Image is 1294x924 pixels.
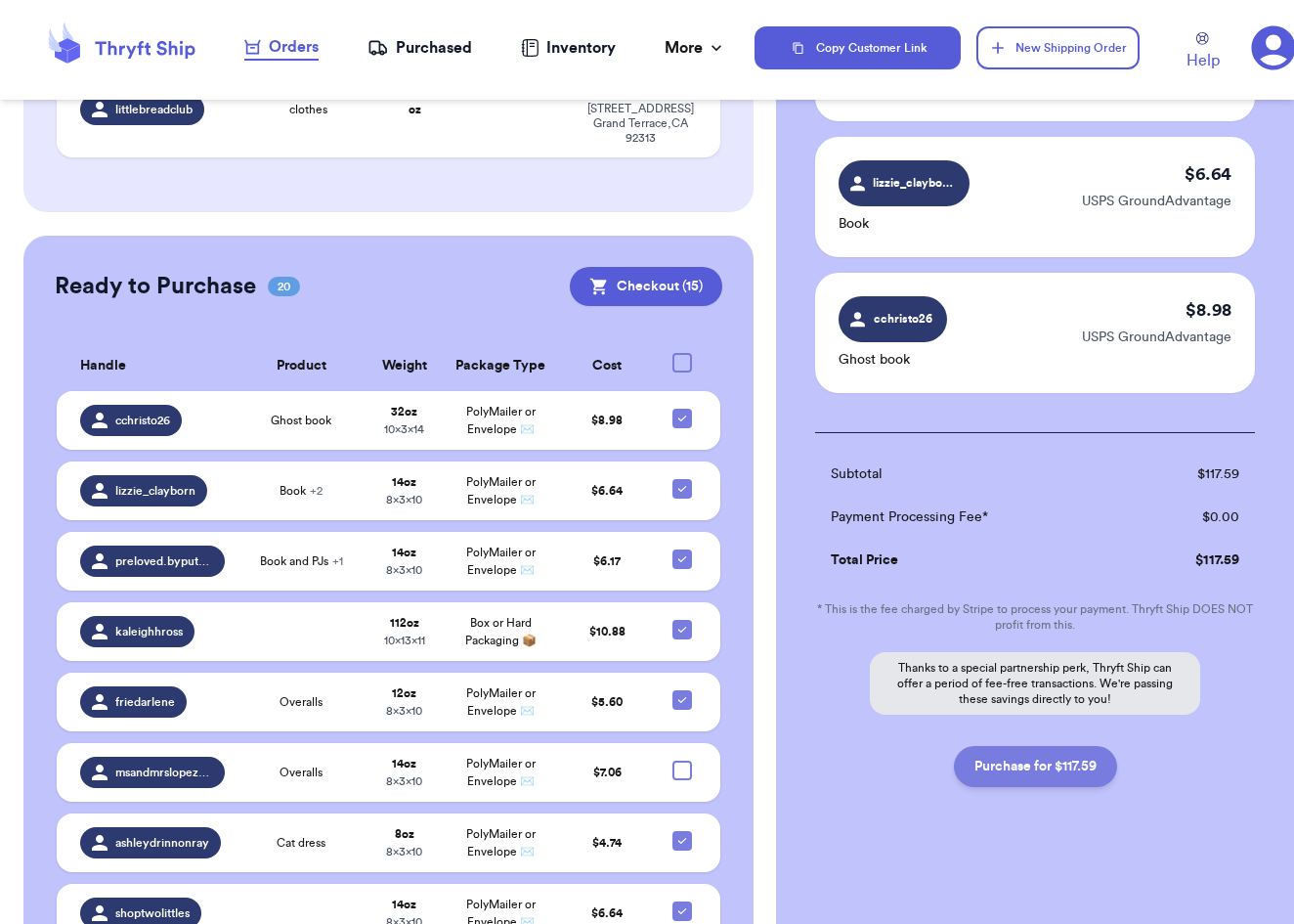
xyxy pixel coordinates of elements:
[591,415,623,426] span: $ 8.98
[409,104,421,115] strong: oz
[392,476,416,488] strong: 14 oz
[815,453,1129,496] td: Subtotal
[115,694,175,710] span: friedarlene
[839,350,947,370] p: Ghost book
[115,835,209,851] span: ashleydrinnonray
[1130,453,1255,496] td: $ 117.59
[271,413,331,428] span: Ghost book
[873,174,954,192] span: lizzie_clayborn
[384,635,425,646] span: 10 x 13 x 11
[386,775,422,787] span: 8 x 3 x 10
[465,617,537,646] span: Box or Hard Packaging 📦
[392,758,416,770] strong: 14 oz
[115,905,190,921] span: shoptwolittles
[386,564,422,576] span: 8 x 3 x 10
[870,652,1200,715] p: Thanks to a special partnership perk, Thryft Ship can offer a period of fee-free transactions. We...
[386,705,422,717] span: 8 x 3 x 10
[591,696,623,708] span: $ 5.60
[289,102,327,117] span: clothes
[386,846,422,858] span: 8 x 3 x 10
[392,899,416,910] strong: 14 oz
[115,413,170,428] span: cchristo26
[1186,49,1220,72] span: Help
[1186,296,1231,324] p: $ 8.98
[366,341,443,391] th: Weight
[466,758,536,787] span: PolyMailer or Envelope ✉️
[280,483,323,499] span: Book
[1082,328,1231,347] p: USPS GroundAdvantage
[521,36,616,60] a: Inventory
[280,694,323,710] span: Overalls
[466,547,536,576] span: PolyMailer or Envelope ✉️
[466,687,536,717] span: PolyMailer or Envelope ✉️
[115,624,183,639] span: kaleighhross
[115,483,195,499] span: lizzie_clayborn
[466,406,536,435] span: PolyMailer or Envelope ✉️
[277,835,325,851] span: Cat dress
[815,601,1255,633] p: * This is the fee charged by Stripe to process your payment. Thryft Ship DOES NOT profit from this.
[1130,539,1255,582] td: $ 117.59
[392,687,416,699] strong: 12 oz
[589,626,625,638] span: $ 10.88
[55,271,256,302] h2: Ready to Purchase
[244,35,319,61] a: Orders
[1186,32,1220,72] a: Help
[443,341,559,391] th: Package Type
[976,26,1140,69] button: New Shipping Order
[268,277,300,296] span: 20
[559,341,656,391] th: Cost
[466,828,536,858] span: PolyMailer or Envelope ✉️
[593,555,621,567] span: $ 6.17
[115,102,193,117] span: littlebreadclub
[954,746,1117,787] button: Purchase for $117.59
[592,837,622,849] span: $ 4.74
[591,485,623,497] span: $ 6.64
[260,553,343,569] span: Book and PJs
[310,485,323,497] span: + 2
[244,35,319,59] div: Orders
[815,539,1129,582] td: Total Price
[384,423,424,435] span: 10 x 3 x 14
[593,767,622,778] span: $ 7.06
[1185,160,1231,188] p: $ 6.64
[237,341,366,391] th: Product
[585,102,696,146] div: [STREET_ADDRESS] Grand Terrace , CA 92313
[1130,496,1255,539] td: $ 0.00
[80,356,126,376] span: Handle
[591,907,623,919] span: $ 6.64
[570,267,722,306] button: Checkout (15)
[839,214,970,234] p: Book
[280,765,323,780] span: Overalls
[386,494,422,506] span: 8 x 3 x 10
[466,476,536,506] span: PolyMailer or Envelope ✉️
[115,553,214,569] span: preloved.byputnam
[332,555,343,567] span: + 1
[392,547,416,558] strong: 14 oz
[665,36,726,60] div: More
[395,828,414,840] strong: 8 oz
[871,310,934,328] span: cchristo26
[367,36,472,60] a: Purchased
[755,26,960,69] button: Copy Customer Link
[115,765,214,780] span: msandmrslopez117
[390,617,419,629] strong: 112 oz
[815,496,1129,539] td: Payment Processing Fee*
[1082,192,1231,211] p: USPS GroundAdvantage
[391,406,417,418] strong: 32 oz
